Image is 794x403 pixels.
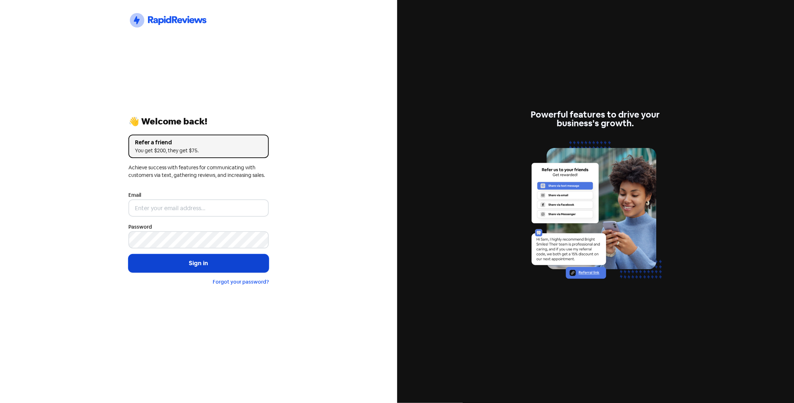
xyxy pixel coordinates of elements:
[128,254,269,272] button: Sign in
[213,279,269,285] a: Forgot your password?
[128,117,269,126] div: 👋 Welcome back!
[525,136,666,292] img: referrals
[135,138,262,147] div: Refer a friend
[128,164,269,179] div: Achieve success with features for communicating with customers via text, gathering reviews, and i...
[135,147,262,154] div: You get $200, they get $75.
[128,191,141,199] label: Email
[128,223,152,231] label: Password
[525,110,666,128] div: Powerful features to drive your business's growth.
[128,199,269,217] input: Enter your email address...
